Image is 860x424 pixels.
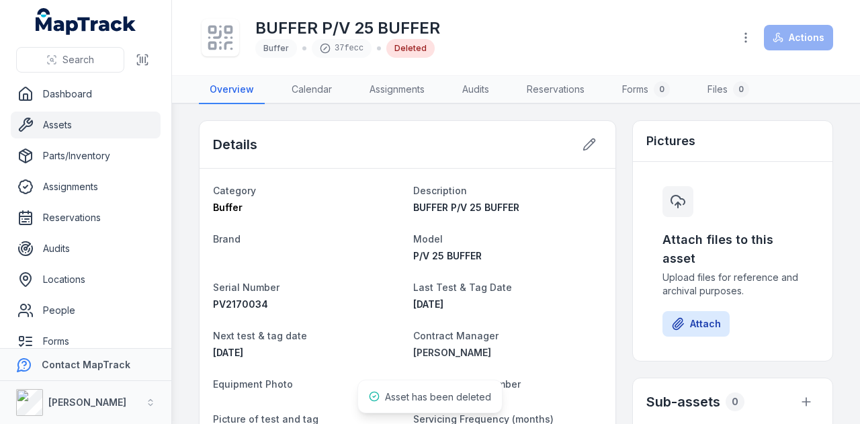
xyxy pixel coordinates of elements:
[386,39,435,58] div: Deleted
[213,233,241,245] span: Brand
[413,346,603,359] a: [PERSON_NAME]
[413,233,443,245] span: Model
[263,43,289,53] span: Buffer
[662,230,803,268] h3: Attach files to this asset
[62,53,94,67] span: Search
[697,76,760,104] a: Files0
[385,391,491,402] span: Asset has been deleted
[16,47,124,73] button: Search
[413,330,499,341] span: Contract Manager
[213,330,307,341] span: Next test & tag date
[255,17,440,39] h1: BUFFER P/V 25 BUFFER
[213,347,243,358] span: [DATE]
[213,378,293,390] span: Equipment Photo
[654,81,670,97] div: 0
[213,185,256,196] span: Category
[11,142,161,169] a: Parts/Inventory
[48,396,126,408] strong: [PERSON_NAME]
[213,347,243,358] time: 7/28/2025, 10:00:00 AM
[11,112,161,138] a: Assets
[733,81,749,97] div: 0
[516,76,595,104] a: Reservations
[213,202,243,213] span: Buffer
[11,266,161,293] a: Locations
[11,81,161,108] a: Dashboard
[11,173,161,200] a: Assignments
[11,328,161,355] a: Forms
[11,204,161,231] a: Reservations
[413,250,482,261] span: P/V 25 BUFFER
[646,392,720,411] h2: Sub-assets
[281,76,343,104] a: Calendar
[726,392,744,411] div: 0
[413,298,443,310] time: 1/28/2025, 11:00:00 AM
[213,282,279,293] span: Serial Number
[213,298,268,310] span: PV2170034
[413,185,467,196] span: Description
[312,39,372,58] div: 37fecc
[413,298,443,310] span: [DATE]
[213,135,257,154] h2: Details
[11,297,161,324] a: People
[662,311,730,337] button: Attach
[36,8,136,35] a: MapTrack
[451,76,500,104] a: Audits
[42,359,130,370] strong: Contact MapTrack
[662,271,803,298] span: Upload files for reference and archival purposes.
[611,76,681,104] a: Forms0
[646,132,695,151] h3: Pictures
[199,76,265,104] a: Overview
[359,76,435,104] a: Assignments
[413,378,521,390] span: Photo of serial number
[413,202,519,213] span: BUFFER P/V 25 BUFFER
[11,235,161,262] a: Audits
[413,282,512,293] span: Last Test & Tag Date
